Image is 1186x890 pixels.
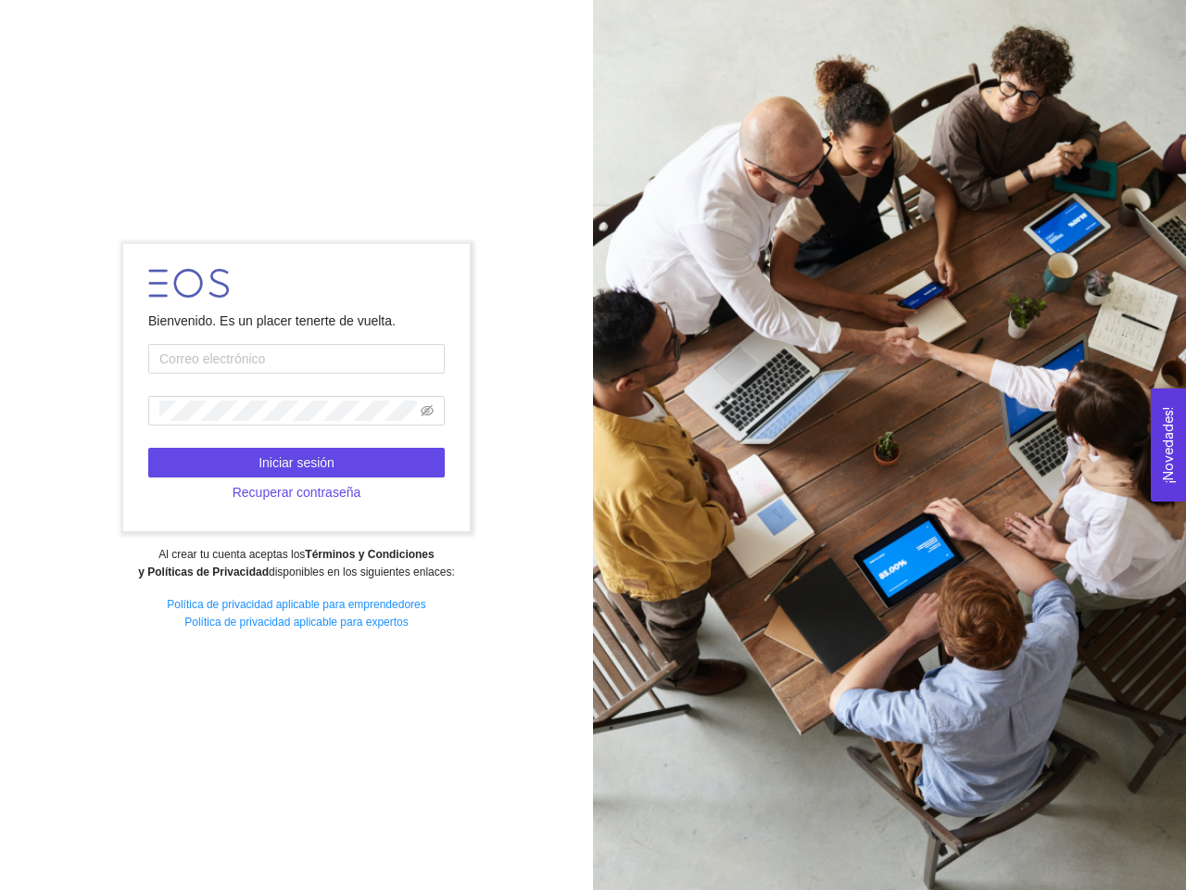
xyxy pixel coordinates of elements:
button: Open Feedback Widget [1151,388,1186,502]
a: Política de privacidad aplicable para emprendedores [167,598,426,611]
div: Bienvenido. Es un placer tenerte de vuelta. [148,311,445,331]
span: Iniciar sesión [259,452,334,473]
a: Política de privacidad aplicable para expertos [184,616,408,629]
div: Al crear tu cuenta aceptas los disponibles en los siguientes enlaces: [12,546,580,581]
a: Recuperar contraseña [148,485,445,500]
span: Recuperar contraseña [233,482,361,502]
img: LOGO [148,269,229,298]
input: Correo electrónico [148,344,445,374]
button: Iniciar sesión [148,448,445,477]
button: Recuperar contraseña [148,477,445,507]
span: eye-invisible [421,404,434,417]
strong: Términos y Condiciones y Políticas de Privacidad [138,548,434,578]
